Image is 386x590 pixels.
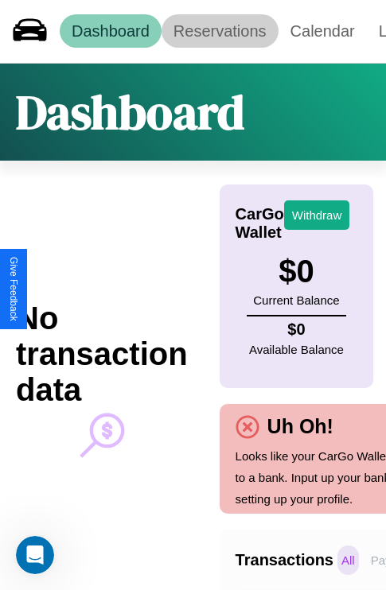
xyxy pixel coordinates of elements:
[253,254,339,289] h3: $ 0
[236,551,333,569] h4: Transactions
[337,545,359,575] p: All
[259,415,341,438] h4: Uh Oh!
[16,536,54,574] iframe: Intercom live chat
[249,339,344,360] p: Available Balance
[236,205,284,242] h4: CarGo Wallet
[8,257,19,321] div: Give Feedback
[284,200,350,230] button: Withdraw
[279,14,367,48] a: Calendar
[162,14,279,48] a: Reservations
[253,289,339,311] p: Current Balance
[249,320,344,339] h4: $ 0
[16,80,244,145] h1: Dashboard
[60,14,162,48] a: Dashboard
[16,301,188,408] h2: No transaction data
